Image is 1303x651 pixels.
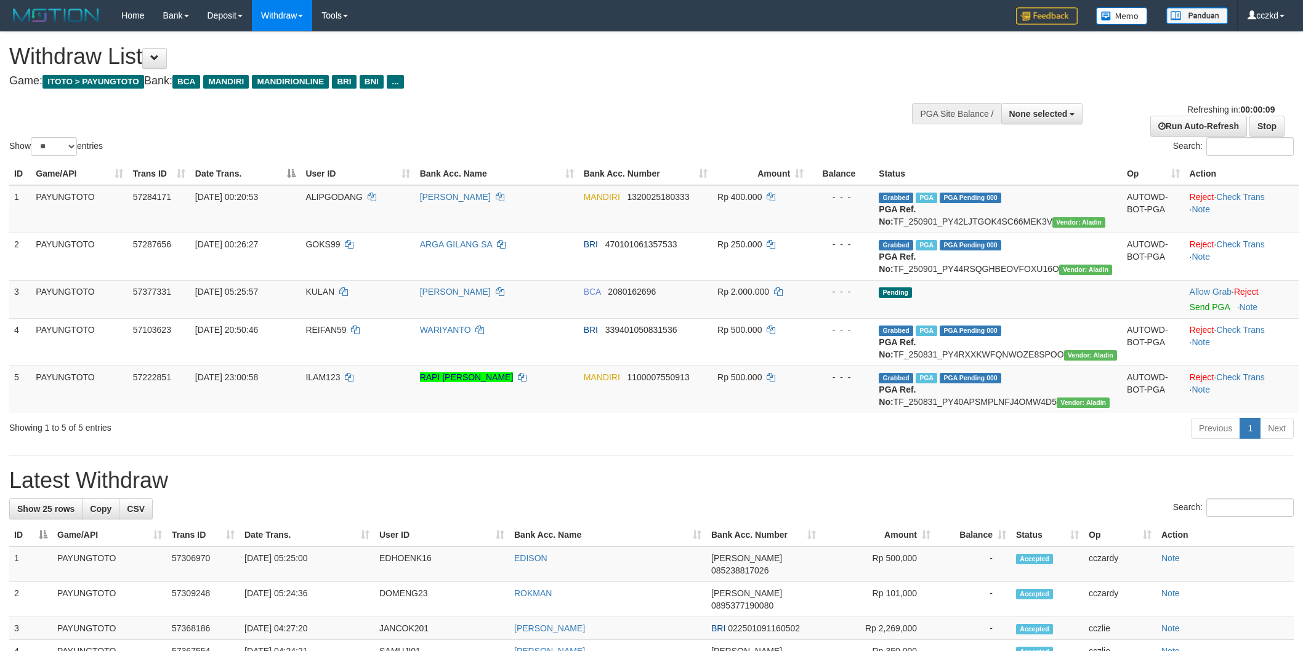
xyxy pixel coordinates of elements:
[1064,350,1117,361] span: Vendor URL: https://payment4.1velocity.biz
[127,504,145,514] span: CSV
[717,325,762,335] span: Rp 500.000
[374,582,509,617] td: DOMENG23
[1084,524,1156,546] th: Op: activate to sort column ascending
[1057,397,1110,408] span: Vendor URL: https://payment4.1velocity.biz
[90,504,111,514] span: Copy
[1240,418,1261,439] a: 1
[916,240,937,250] span: Marked by cczlie
[1206,498,1294,517] input: Search:
[1185,365,1299,413] td: · ·
[1206,137,1294,156] input: Search:
[172,75,200,89] span: BCA
[821,617,935,640] td: Rp 2,269,000
[1122,185,1185,233] td: AUTOWD-BOT-PGA
[420,325,471,335] a: WARIYANTO
[1084,582,1156,617] td: cczardy
[940,373,1001,383] span: PGA Pending
[1190,325,1214,335] a: Reject
[940,240,1001,250] span: PGA Pending
[1096,7,1148,25] img: Button%20Memo.svg
[301,162,414,185] th: User ID: activate to sort column ascending
[9,162,31,185] th: ID
[1190,239,1214,249] a: Reject
[1016,589,1053,599] span: Accepted
[879,240,913,250] span: Grabbed
[916,325,937,336] span: Marked by cczsasa
[31,137,77,156] select: Showentries
[1009,109,1068,119] span: None selected
[1260,418,1294,439] a: Next
[128,162,190,185] th: Trans ID: activate to sort column ascending
[190,162,301,185] th: Date Trans.: activate to sort column descending
[52,524,167,546] th: Game/API: activate to sort column ascending
[1249,116,1285,137] a: Stop
[514,588,552,598] a: ROKMAN
[717,372,762,382] span: Rp 500.000
[9,617,52,640] td: 3
[935,524,1011,546] th: Balance: activate to sort column ascending
[305,287,334,297] span: KULAN
[305,372,340,382] span: ILAM123
[627,192,689,202] span: Copy 1320025180333 to clipboard
[31,280,127,318] td: PAYUNGTOTO
[9,417,534,434] div: Showing 1 to 5 of 5 entries
[31,365,127,413] td: PAYUNGTOTO
[584,325,598,335] span: BRI
[9,75,857,87] h4: Game: Bank:
[711,601,773,610] span: Copy 0895377190080 to clipboard
[717,287,769,297] span: Rp 2.000.000
[1216,372,1265,382] a: Check Trans
[912,103,1001,124] div: PGA Site Balance /
[879,204,916,226] b: PGA Ref. No:
[1122,233,1185,280] td: AUTOWD-BOT-PGA
[9,44,857,69] h1: Withdraw List
[1084,546,1156,582] td: cczardy
[374,617,509,640] td: JANCOK201
[605,325,677,335] span: Copy 339401050831536 to clipboard
[935,546,1011,582] td: -
[9,498,83,519] a: Show 25 rows
[42,75,144,89] span: ITOTO > PAYUNGTOTO
[9,280,31,318] td: 3
[879,385,916,407] b: PGA Ref. No:
[305,192,363,202] span: ALIPGODANG
[935,582,1011,617] td: -
[605,239,677,249] span: Copy 470101061357533 to clipboard
[821,582,935,617] td: Rp 101,000
[1185,318,1299,365] td: · ·
[821,546,935,582] td: Rp 500,000
[195,287,258,297] span: [DATE] 05:25:57
[1016,624,1053,634] span: Accepted
[1185,185,1299,233] td: · ·
[1016,7,1078,25] img: Feedback.jpg
[584,239,598,249] span: BRI
[9,137,103,156] label: Show entries
[879,193,913,203] span: Grabbed
[1173,498,1294,517] label: Search:
[627,372,689,382] span: Copy 1100007550913 to clipboard
[1166,7,1228,24] img: panduan.png
[879,325,913,336] span: Grabbed
[133,372,171,382] span: 57222851
[1122,162,1185,185] th: Op: activate to sort column ascending
[1185,162,1299,185] th: Action
[240,582,374,617] td: [DATE] 05:24:36
[940,325,1001,336] span: PGA Pending
[879,337,916,359] b: PGA Ref. No:
[813,371,869,383] div: - - -
[1185,280,1299,318] td: ·
[712,162,809,185] th: Amount: activate to sort column ascending
[52,617,167,640] td: PAYUNGTOTO
[1192,385,1210,394] a: Note
[711,588,782,598] span: [PERSON_NAME]
[1240,105,1275,114] strong: 00:00:09
[940,193,1001,203] span: PGA Pending
[1150,116,1247,137] a: Run Auto-Refresh
[1161,623,1180,633] a: Note
[711,553,782,563] span: [PERSON_NAME]
[711,565,768,575] span: Copy 085238817026 to clipboard
[1001,103,1083,124] button: None selected
[31,162,127,185] th: Game/API: activate to sort column ascending
[514,553,547,563] a: EDISON
[514,623,585,633] a: [PERSON_NAME]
